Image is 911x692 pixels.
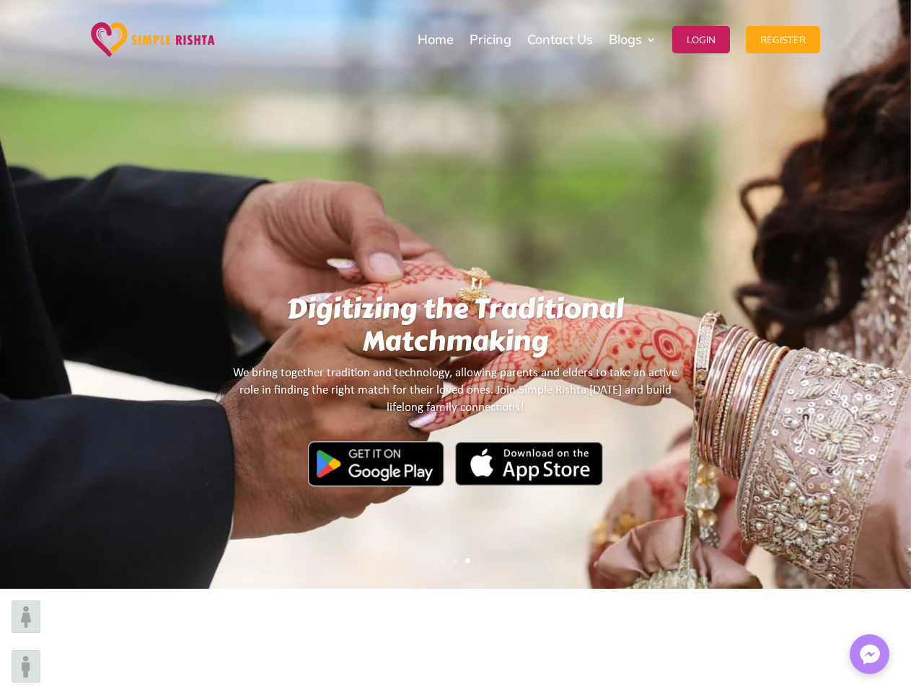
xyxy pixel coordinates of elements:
a: Contact Us [527,4,593,76]
img: Google Play [308,445,444,490]
a: Blogs [609,4,656,76]
a: Pricing [470,4,511,76]
: سمپل رشتہ اپنی طرز کا ایک منفرد رشتہ پلیٹ فارم ہے۔جہاں نہ صرف آپ اپنے لئے بہترین جیون ساتھی کا ان... [230,335,682,496]
a: Login [672,4,730,76]
button: Login [672,26,730,53]
a: 2 [453,558,458,563]
h1: یہاں رشتے بنیں آسانی سے [230,288,682,328]
a: Home [418,4,454,76]
a: Register [746,4,820,76]
button: Register [746,26,820,53]
a: 1 [441,558,446,563]
img: Messenger [855,640,884,669]
a: 3 [465,558,470,563]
